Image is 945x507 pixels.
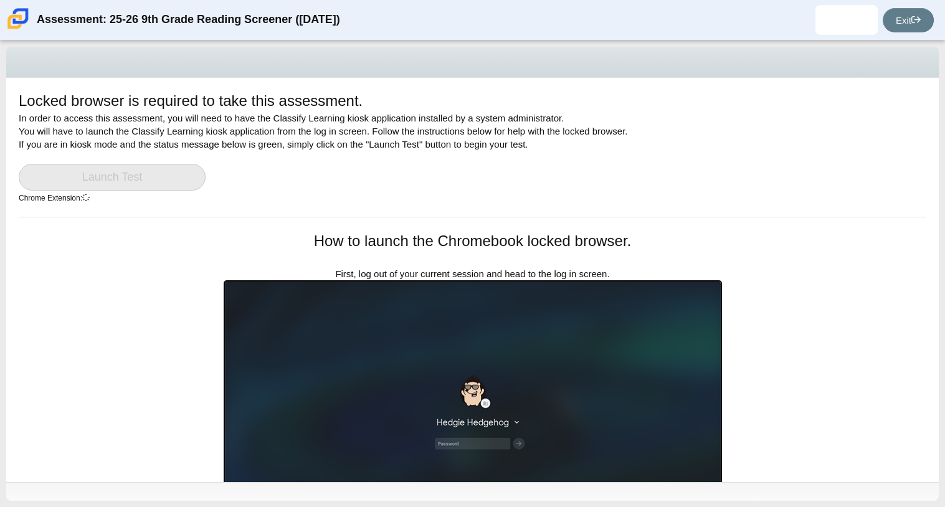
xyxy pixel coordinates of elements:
div: In order to access this assessment, you will need to have the Classify Learning kiosk application... [19,90,926,217]
h1: How to launch the Chromebook locked browser. [224,230,722,252]
a: Carmen School of Science & Technology [5,23,31,34]
div: Assessment: 25-26 9th Grade Reading Screener ([DATE]) [37,5,340,35]
small: Chrome Extension: [19,194,90,202]
h1: Locked browser is required to take this assessment. [19,90,363,111]
img: Carmen School of Science & Technology [5,6,31,32]
a: Launch Test [19,164,206,191]
img: jayden.ashley.AtSFmL [837,10,857,30]
a: Exit [883,8,934,32]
